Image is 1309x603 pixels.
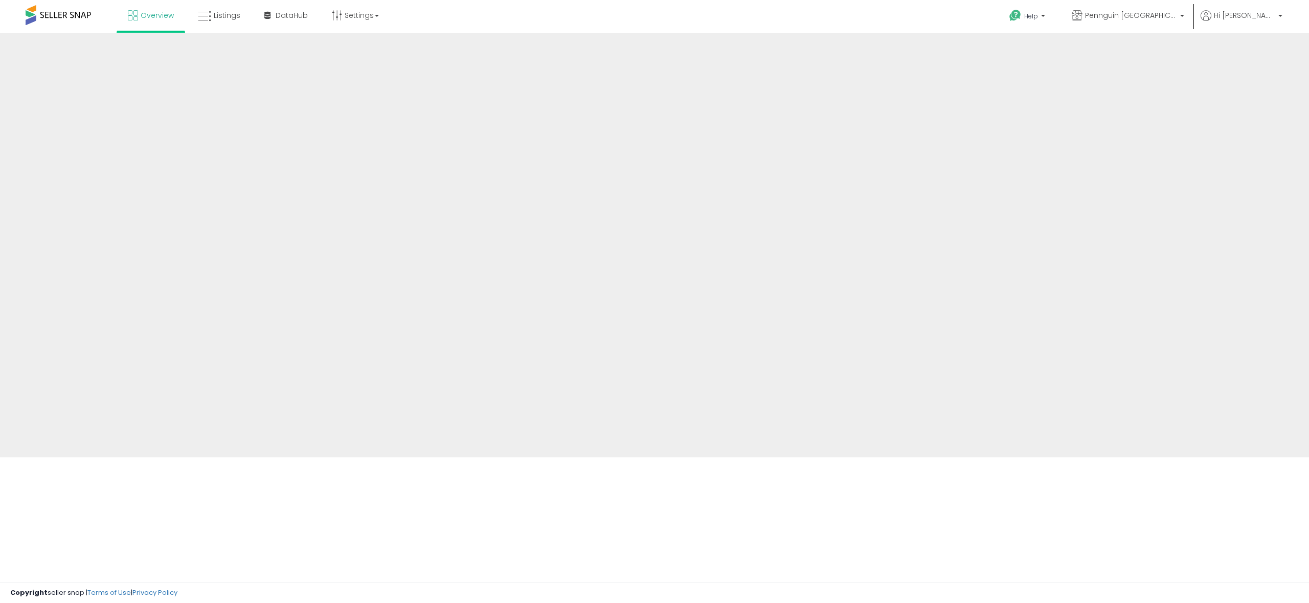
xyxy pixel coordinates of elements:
span: Listings [214,10,240,20]
i: Get Help [1009,9,1022,22]
span: Hi [PERSON_NAME] [1214,10,1275,20]
span: Pennguin [GEOGRAPHIC_DATA] [1085,10,1177,20]
a: Help [1001,2,1055,33]
span: Help [1024,12,1038,20]
a: Hi [PERSON_NAME] [1201,10,1282,33]
span: DataHub [276,10,308,20]
span: Overview [141,10,174,20]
